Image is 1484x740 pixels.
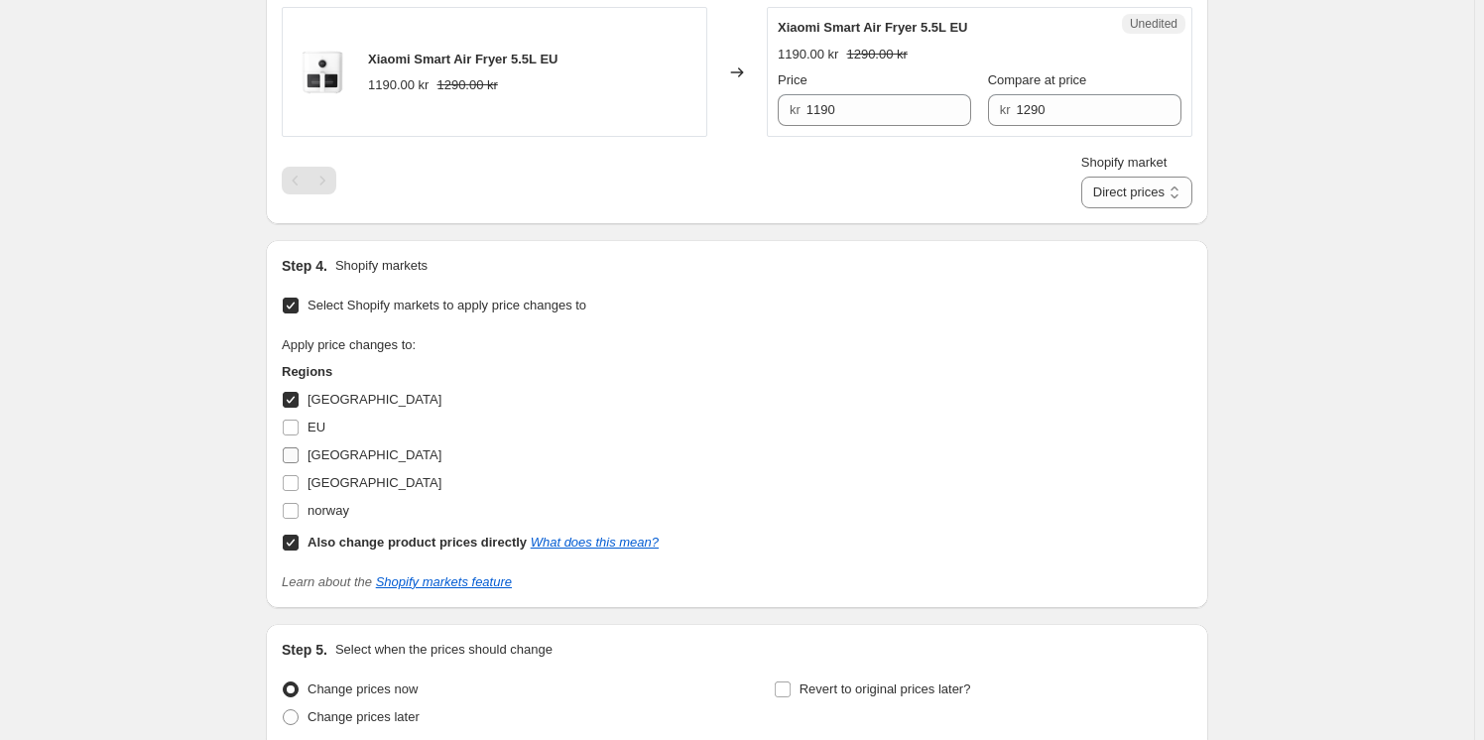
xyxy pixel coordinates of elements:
[790,102,801,117] span: kr
[308,709,420,724] span: Change prices later
[308,535,527,550] b: Also change product prices directly
[308,503,349,518] span: norway
[1081,155,1168,170] span: Shopify market
[293,43,352,102] img: 1_610aba3a-25d3-4c1c-bc82-fa26518fddf6_80x.png
[308,447,441,462] span: [GEOGRAPHIC_DATA]
[282,640,327,660] h2: Step 5.
[308,420,325,434] span: EU
[308,681,418,696] span: Change prices now
[308,392,441,407] span: [GEOGRAPHIC_DATA]
[282,256,327,276] h2: Step 4.
[988,72,1087,87] span: Compare at price
[778,20,967,35] span: Xiaomi Smart Air Fryer 5.5L EU
[368,52,557,66] span: Xiaomi Smart Air Fryer 5.5L EU
[1000,102,1011,117] span: kr
[282,167,336,194] nav: Pagination
[335,640,553,660] p: Select when the prices should change
[282,337,416,352] span: Apply price changes to:
[800,681,971,696] span: Revert to original prices later?
[778,45,838,64] div: 1190.00 kr
[436,75,497,95] strike: 1290.00 kr
[368,75,429,95] div: 1190.00 kr
[308,298,586,312] span: Select Shopify markets to apply price changes to
[778,72,807,87] span: Price
[308,475,441,490] span: [GEOGRAPHIC_DATA]
[282,362,659,382] h3: Regions
[846,45,907,64] strike: 1290.00 kr
[1130,16,1177,32] span: Unedited
[335,256,428,276] p: Shopify markets
[531,535,659,550] a: What does this mean?
[376,574,512,589] a: Shopify markets feature
[282,574,512,589] i: Learn about the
